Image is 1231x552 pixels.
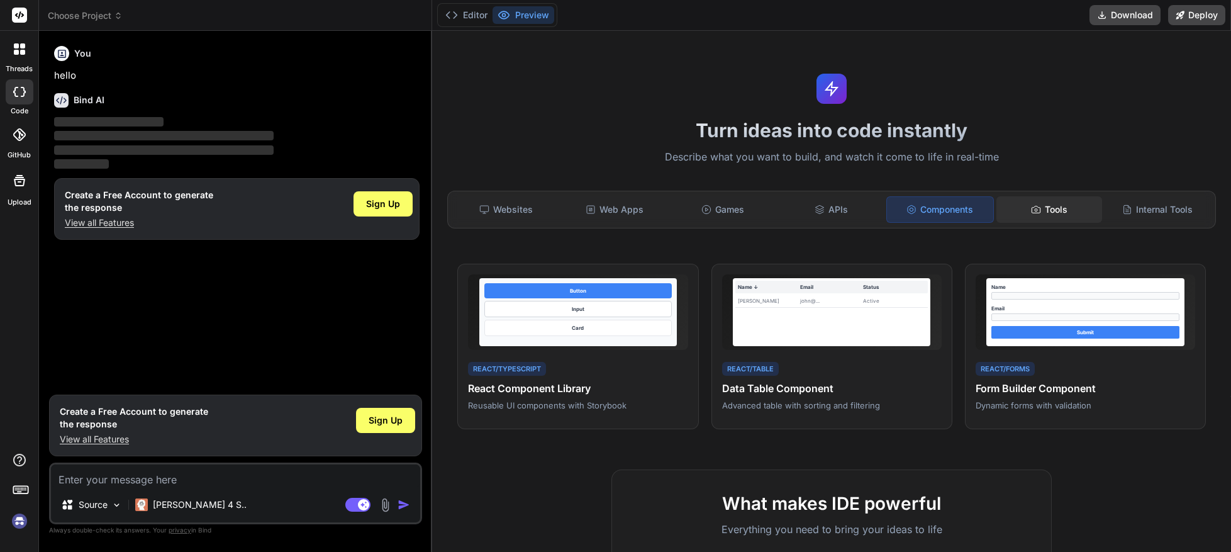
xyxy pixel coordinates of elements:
[135,498,148,511] img: Claude 4 Sonnet
[722,381,942,396] h4: Data Table Component
[111,500,122,510] img: Pick Models
[1089,5,1161,25] button: Download
[976,400,1195,411] p: Dynamic forms with validation
[54,69,420,83] p: hello
[48,9,123,22] span: Choose Project
[800,283,862,291] div: Email
[562,196,667,223] div: Web Apps
[54,117,164,127] span: ‌
[738,283,800,291] div: Name ↓
[863,283,925,291] div: Status
[991,305,1179,312] div: Email
[468,400,688,411] p: Reusable UI components with Storybook
[54,159,109,169] span: ‌
[398,498,410,511] img: icon
[366,198,400,210] span: Sign Up
[738,297,800,305] div: [PERSON_NAME]
[996,196,1102,223] div: Tools
[976,381,1195,396] h4: Form Builder Component
[65,189,213,214] h1: Create a Free Account to generate the response
[60,433,208,446] p: View all Features
[153,498,247,511] p: [PERSON_NAME] 4 S..
[74,47,91,60] h6: You
[484,301,672,317] div: Input
[60,405,208,431] h1: Create a Free Account to generate the response
[991,283,1179,291] div: Name
[49,524,422,536] p: Always double-check its answers. Your in Bind
[886,196,993,223] div: Components
[54,131,274,140] span: ‌
[632,522,1031,537] p: Everything you need to bring your ideas to life
[74,94,104,106] h6: Bind AI
[722,400,942,411] p: Advanced table with sorting and filtering
[8,150,31,161] label: GitHub
[440,119,1223,142] h1: Turn ideas into code instantly
[9,510,30,532] img: signin
[6,64,33,74] label: threads
[468,381,688,396] h4: React Component Library
[79,498,108,511] p: Source
[863,297,925,305] div: Active
[670,196,776,223] div: Games
[440,6,493,24] button: Editor
[1168,5,1225,25] button: Deploy
[369,414,403,427] span: Sign Up
[493,6,554,24] button: Preview
[169,526,191,534] span: privacy
[800,297,862,305] div: john@...
[11,106,28,116] label: code
[778,196,884,223] div: APIs
[484,320,672,336] div: Card
[484,283,672,298] div: Button
[453,196,559,223] div: Websites
[991,326,1179,339] div: Submit
[8,197,31,208] label: Upload
[632,490,1031,517] h2: What makes IDE powerful
[65,217,213,229] p: View all Features
[440,149,1223,166] p: Describe what you want to build, and watch it come to life in real-time
[468,362,546,376] div: React/TypeScript
[378,498,393,512] img: attachment
[976,362,1035,376] div: React/Forms
[1105,196,1210,223] div: Internal Tools
[722,362,779,376] div: React/Table
[54,145,274,155] span: ‌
